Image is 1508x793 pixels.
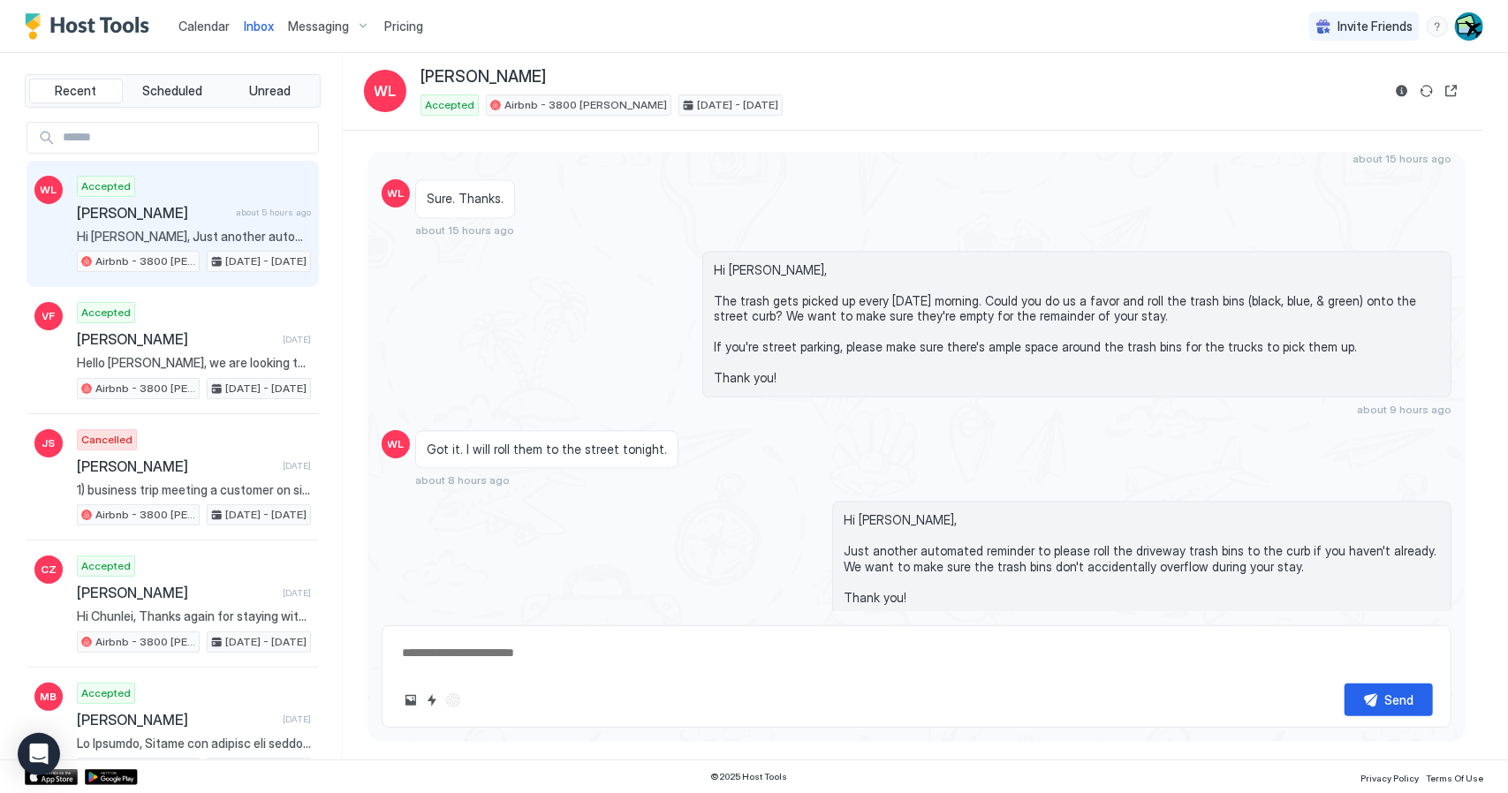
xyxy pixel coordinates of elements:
[77,229,311,245] span: Hi [PERSON_NAME], Just another automated reminder to please roll the driveway trash bins to the c...
[25,13,157,40] a: Host Tools Logo
[223,79,316,103] button: Unread
[77,482,311,498] span: 1) business trip meeting a customer on site in the neighborhood 2) myself and 2 colleagues - all ...
[1385,691,1414,709] div: Send
[711,771,788,782] span: © 2025 Host Tools
[81,685,131,701] span: Accepted
[388,185,405,201] span: WL
[29,79,123,103] button: Recent
[1426,767,1483,786] a: Terms Of Use
[1426,773,1483,783] span: Terms Of Use
[225,634,307,650] span: [DATE] - [DATE]
[225,253,307,269] span: [DATE] - [DATE]
[1391,80,1413,102] button: Reservation information
[236,207,311,218] span: about 5 hours ago
[56,123,318,153] input: Input Field
[18,733,60,775] div: Open Intercom Messenger
[421,690,443,711] button: Quick reply
[81,432,133,448] span: Cancelled
[425,97,474,113] span: Accepted
[283,334,311,345] span: [DATE]
[427,191,504,207] span: Sure. Thanks.
[388,436,405,452] span: WL
[288,19,349,34] span: Messaging
[1353,152,1451,165] span: about 15 hours ago
[77,608,311,624] span: Hi Chunlei, Thanks again for staying with us - we've left you a 5 star review! If you enjoyed you...
[1345,683,1433,716] button: Send
[25,74,321,108] div: tab-group
[1416,80,1437,102] button: Sync reservation
[55,83,96,99] span: Recent
[42,435,56,451] span: JS
[225,381,307,396] span: [DATE] - [DATE]
[249,83,291,99] span: Unread
[81,305,131,321] span: Accepted
[95,381,195,396] span: Airbnb - 3800 [PERSON_NAME]
[415,223,514,237] span: about 15 hours ago
[41,562,57,578] span: CZ
[178,19,230,34] span: Calendar
[1337,19,1413,34] span: Invite Friends
[77,355,311,371] span: Hello [PERSON_NAME], we are looking to stay at your airbnb to attend an Anime convention at the [...
[95,253,195,269] span: Airbnb - 3800 [PERSON_NAME]
[283,587,311,599] span: [DATE]
[844,512,1440,605] span: Hi [PERSON_NAME], Just another automated reminder to please roll the driveway trash bins to the c...
[384,19,423,34] span: Pricing
[244,19,274,34] span: Inbox
[81,178,131,194] span: Accepted
[375,80,397,102] span: WL
[81,558,131,574] span: Accepted
[178,17,230,35] a: Calendar
[427,442,667,457] span: Got it. I will roll them to the street tonight.
[126,79,220,103] button: Scheduled
[95,634,195,650] span: Airbnb - 3800 [PERSON_NAME]
[77,457,276,475] span: [PERSON_NAME]
[85,769,138,785] a: Google Play Store
[1427,16,1448,37] div: menu
[415,473,510,487] span: about 8 hours ago
[143,83,203,99] span: Scheduled
[1360,773,1419,783] span: Privacy Policy
[77,330,276,348] span: [PERSON_NAME]
[77,204,229,222] span: [PERSON_NAME]
[714,262,1440,386] span: Hi [PERSON_NAME], The trash gets picked up every [DATE] morning. Could you do us a favor and roll...
[244,17,274,35] a: Inbox
[41,689,57,705] span: MB
[421,67,546,87] span: [PERSON_NAME]
[1455,12,1483,41] div: User profile
[283,714,311,725] span: [DATE]
[1357,403,1451,416] span: about 9 hours ago
[283,460,311,472] span: [DATE]
[77,711,276,729] span: [PERSON_NAME]
[225,507,307,523] span: [DATE] - [DATE]
[41,182,57,198] span: WL
[1360,767,1419,786] a: Privacy Policy
[25,769,78,785] a: App Store
[504,97,667,113] span: Airbnb - 3800 [PERSON_NAME]
[400,690,421,711] button: Upload image
[77,736,311,751] span: Lo Ipsumdo, Sitame con adipisc eli seddo! Ei'te incidid ut laboree dol ma Ali, Enimadmin 53ve. Qu...
[1441,80,1462,102] button: Open reservation
[77,584,276,601] span: [PERSON_NAME]
[697,97,778,113] span: [DATE] - [DATE]
[42,308,56,324] span: VF
[95,507,195,523] span: Airbnb - 3800 [PERSON_NAME]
